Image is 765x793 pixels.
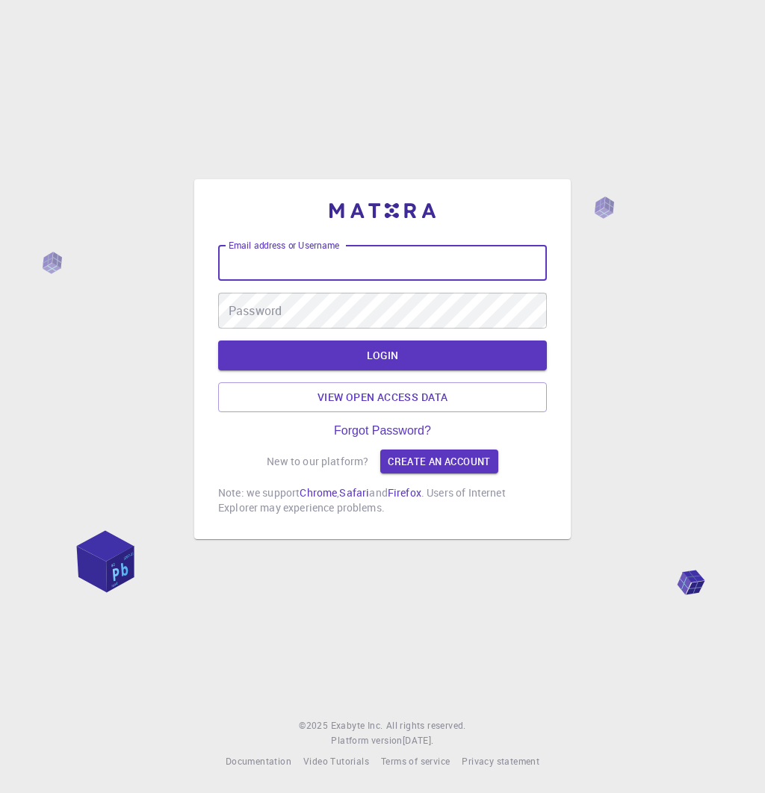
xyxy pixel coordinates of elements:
[462,754,539,769] a: Privacy statement
[380,450,498,473] a: Create an account
[381,755,450,767] span: Terms of service
[334,424,431,438] a: Forgot Password?
[218,340,547,370] button: LOGIN
[229,239,339,252] label: Email address or Username
[267,454,368,469] p: New to our platform?
[226,754,291,769] a: Documentation
[403,734,434,746] span: [DATE] .
[303,755,369,767] span: Video Tutorials
[331,718,383,733] a: Exabyte Inc.
[388,485,421,500] a: Firefox
[331,733,402,748] span: Platform version
[331,719,383,731] span: Exabyte Inc.
[300,485,337,500] a: Chrome
[226,755,291,767] span: Documentation
[339,485,369,500] a: Safari
[299,718,330,733] span: © 2025
[218,382,547,412] a: View open access data
[403,733,434,748] a: [DATE].
[303,754,369,769] a: Video Tutorials
[386,718,466,733] span: All rights reserved.
[381,754,450,769] a: Terms of service
[218,485,547,515] p: Note: we support , and . Users of Internet Explorer may experience problems.
[462,755,539,767] span: Privacy statement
